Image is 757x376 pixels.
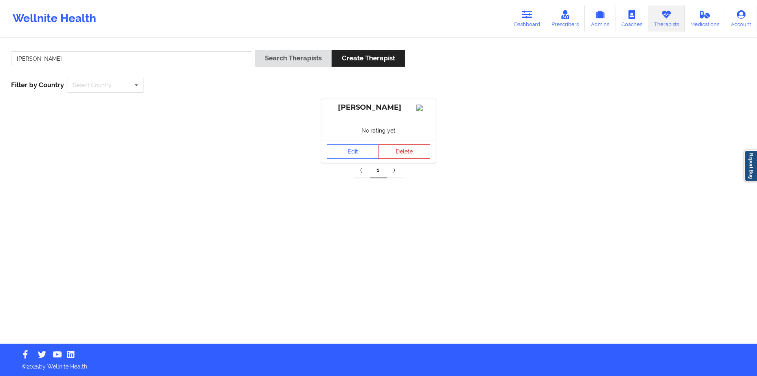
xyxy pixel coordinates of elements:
[744,150,757,181] a: Report Bug
[585,6,615,32] a: Admins
[370,163,387,178] a: 1
[685,6,725,32] a: Medications
[648,6,685,32] a: Therapists
[387,163,403,178] a: Next item
[11,81,64,89] span: Filter by Country
[17,357,740,370] p: © 2025 by Wellnite Health
[354,163,403,178] div: Pagination Navigation
[416,105,430,111] img: Image%2Fplaceholer-image.png
[546,6,585,32] a: Prescribers
[321,121,436,140] div: No rating yet
[332,50,405,67] button: Create Therapist
[725,6,757,32] a: Account
[255,50,332,67] button: Search Therapists
[508,6,546,32] a: Dashboard
[378,144,431,159] button: Delete
[615,6,648,32] a: Coaches
[327,103,430,112] div: [PERSON_NAME]
[73,82,112,88] div: Select Country
[11,51,252,66] input: Search Keywords
[327,144,379,159] a: Edit
[354,163,370,178] a: Previous item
